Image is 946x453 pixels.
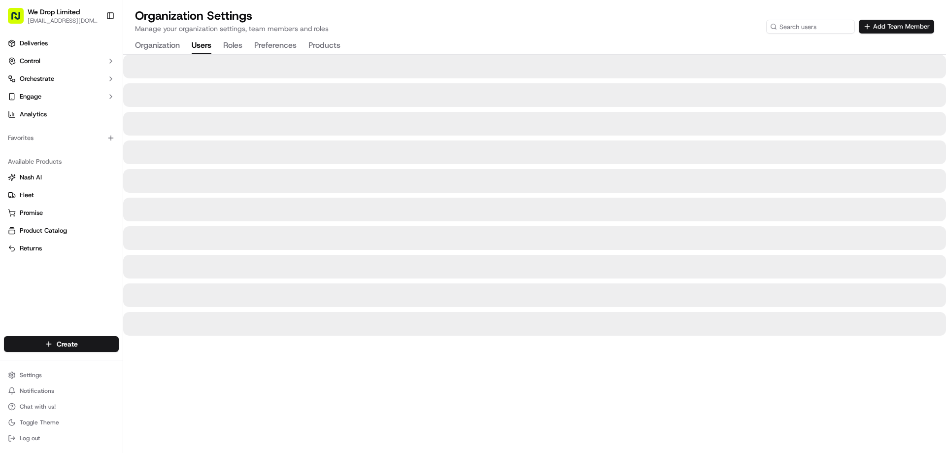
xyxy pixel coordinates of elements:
[8,191,115,200] a: Fleet
[4,384,119,398] button: Notifications
[4,400,119,414] button: Chat with us!
[308,37,340,54] button: Products
[4,241,119,256] button: Returns
[20,191,34,200] span: Fleet
[4,416,119,429] button: Toggle Theme
[135,24,329,34] p: Manage your organization settings, team members and roles
[859,20,934,34] button: Add Team Member
[4,368,119,382] button: Settings
[4,130,119,146] div: Favorites
[4,223,119,239] button: Product Catalog
[20,226,67,235] span: Product Catalog
[8,244,115,253] a: Returns
[4,170,119,185] button: Nash AI
[20,387,54,395] span: Notifications
[4,106,119,122] a: Analytics
[4,53,119,69] button: Control
[20,39,48,48] span: Deliveries
[4,431,119,445] button: Log out
[20,403,56,411] span: Chat with us!
[4,71,119,87] button: Orchestrate
[20,173,42,182] span: Nash AI
[20,371,42,379] span: Settings
[135,8,329,24] h1: Organization Settings
[20,209,43,217] span: Promise
[192,37,211,54] button: Users
[8,209,115,217] a: Promise
[4,336,119,352] button: Create
[254,37,297,54] button: Preferences
[135,37,180,54] button: Organization
[4,205,119,221] button: Promise
[20,110,47,119] span: Analytics
[8,226,115,235] a: Product Catalog
[20,74,54,83] span: Orchestrate
[28,7,80,17] button: We Drop Limited
[4,4,102,28] button: We Drop Limited[EMAIL_ADDRESS][DOMAIN_NAME]
[20,418,59,426] span: Toggle Theme
[8,173,115,182] a: Nash AI
[766,20,855,34] input: Search users
[20,434,40,442] span: Log out
[4,89,119,105] button: Engage
[20,92,41,101] span: Engage
[4,35,119,51] a: Deliveries
[4,154,119,170] div: Available Products
[57,339,78,349] span: Create
[4,187,119,203] button: Fleet
[223,37,242,54] button: Roles
[20,57,40,66] span: Control
[28,17,98,25] button: [EMAIL_ADDRESS][DOMAIN_NAME]
[20,244,42,253] span: Returns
